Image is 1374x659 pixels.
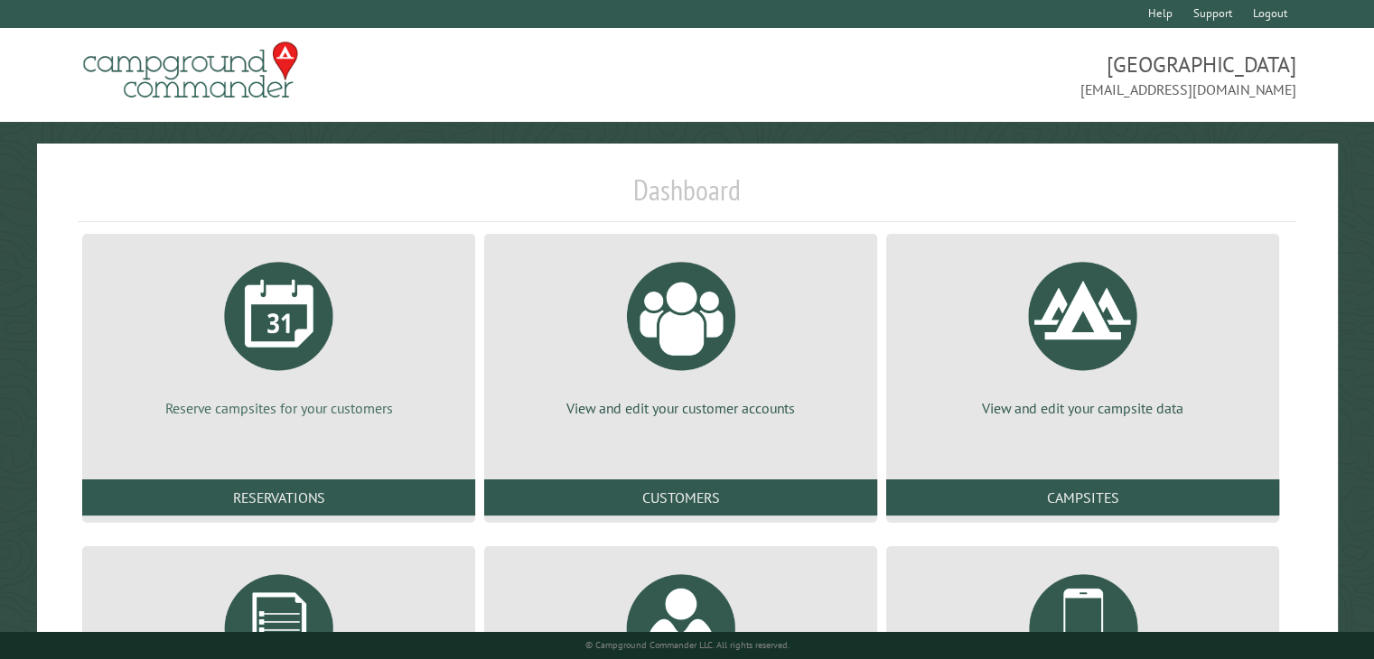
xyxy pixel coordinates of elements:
a: View and edit your campsite data [908,248,1257,418]
p: Reserve campsites for your customers [104,398,453,418]
small: © Campground Commander LLC. All rights reserved. [585,639,790,651]
h1: Dashboard [78,172,1296,222]
img: Campground Commander [78,35,304,106]
p: View and edit your campsite data [908,398,1257,418]
span: [GEOGRAPHIC_DATA] [EMAIL_ADDRESS][DOMAIN_NAME] [687,50,1296,100]
a: Campsites [886,479,1279,515]
a: Reserve campsites for your customers [104,248,453,418]
a: View and edit your customer accounts [506,248,855,418]
a: Customers [484,479,877,515]
a: Reservations [82,479,475,515]
p: View and edit your customer accounts [506,398,855,418]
